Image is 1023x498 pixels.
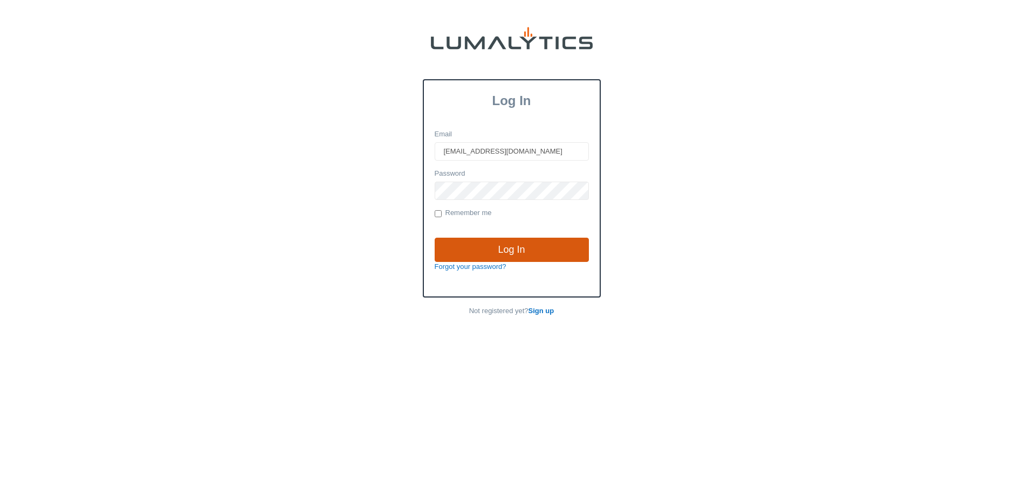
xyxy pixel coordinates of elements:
h3: Log In [424,93,600,108]
a: Forgot your password? [435,262,506,271]
p: Not registered yet? [423,306,601,316]
label: Remember me [435,208,492,219]
label: Password [435,169,465,179]
input: Log In [435,238,589,262]
img: lumalytics-black-e9b537c871f77d9ce8d3a6940f85695cd68c596e3f819dc492052d1098752254.png [431,27,593,50]
input: Remember me [435,210,442,217]
label: Email [435,129,452,140]
input: Email [435,142,589,161]
a: Sign up [528,307,554,315]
